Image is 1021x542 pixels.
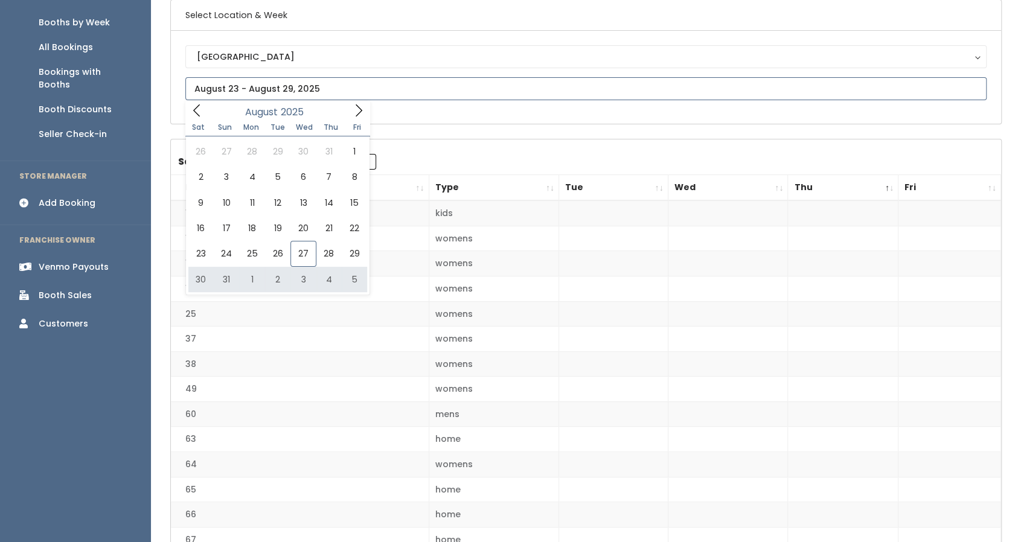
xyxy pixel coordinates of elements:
[214,267,239,292] span: August 31, 2025
[290,164,316,190] span: August 6, 2025
[342,139,367,164] span: August 1, 2025
[265,139,290,164] span: July 29, 2025
[214,215,239,241] span: August 17, 2025
[429,226,559,251] td: womens
[185,45,987,68] button: [GEOGRAPHIC_DATA]
[188,164,214,190] span: August 2, 2025
[290,215,316,241] span: August 20, 2025
[429,452,559,477] td: womens
[171,351,429,377] td: 38
[344,124,371,131] span: Fri
[264,124,291,131] span: Tue
[265,267,290,292] span: September 2, 2025
[197,50,975,63] div: [GEOGRAPHIC_DATA]
[171,226,429,251] td: 16
[429,301,559,327] td: womens
[188,190,214,215] span: August 9, 2025
[185,124,212,131] span: Sat
[290,241,316,266] span: August 27, 2025
[429,377,559,402] td: womens
[39,317,88,330] div: Customers
[239,139,264,164] span: July 28, 2025
[291,124,318,131] span: Wed
[342,215,367,241] span: August 22, 2025
[239,164,264,190] span: August 4, 2025
[211,124,238,131] span: Sun
[239,267,264,292] span: September 1, 2025
[265,215,290,241] span: August 19, 2025
[429,351,559,377] td: womens
[239,215,264,241] span: August 18, 2025
[668,175,788,201] th: Wed: activate to sort column ascending
[316,215,342,241] span: August 21, 2025
[265,190,290,215] span: August 12, 2025
[239,190,264,215] span: August 11, 2025
[290,267,316,292] span: September 3, 2025
[429,251,559,276] td: womens
[171,452,429,477] td: 64
[171,377,429,402] td: 49
[39,41,93,54] div: All Bookings
[898,175,1001,201] th: Fri: activate to sort column ascending
[178,154,376,170] label: Search:
[265,241,290,266] span: August 26, 2025
[342,164,367,190] span: August 8, 2025
[316,241,342,266] span: August 28, 2025
[429,175,559,201] th: Type: activate to sort column ascending
[171,427,429,452] td: 63
[429,477,559,502] td: home
[265,164,290,190] span: August 5, 2025
[214,190,239,215] span: August 10, 2025
[171,301,429,327] td: 25
[39,16,110,29] div: Booths by Week
[429,327,559,352] td: womens
[429,200,559,226] td: kids
[39,261,109,273] div: Venmo Payouts
[429,502,559,528] td: home
[185,77,987,100] input: August 23 - August 29, 2025
[171,276,429,302] td: 18
[788,175,898,201] th: Thu: activate to sort column descending
[39,197,95,209] div: Add Booking
[171,502,429,528] td: 66
[316,164,342,190] span: August 7, 2025
[429,401,559,427] td: mens
[188,267,214,292] span: August 30, 2025
[342,190,367,215] span: August 15, 2025
[39,128,107,141] div: Seller Check-in
[39,103,112,116] div: Booth Discounts
[316,190,342,215] span: August 14, 2025
[214,139,239,164] span: July 27, 2025
[188,139,214,164] span: July 26, 2025
[316,267,342,292] span: September 4, 2025
[290,139,316,164] span: July 30, 2025
[188,215,214,241] span: August 16, 2025
[238,124,264,131] span: Mon
[559,175,668,201] th: Tue: activate to sort column ascending
[171,200,429,226] td: 14
[171,175,429,201] th: Booth Number: activate to sort column ascending
[429,427,559,452] td: home
[278,104,314,120] input: Year
[316,139,342,164] span: July 31, 2025
[171,401,429,427] td: 60
[171,477,429,502] td: 65
[342,241,367,266] span: August 29, 2025
[245,107,278,117] span: August
[214,241,239,266] span: August 24, 2025
[214,164,239,190] span: August 3, 2025
[39,289,92,302] div: Booth Sales
[188,241,214,266] span: August 23, 2025
[239,241,264,266] span: August 25, 2025
[429,276,559,302] td: womens
[171,251,429,276] td: 17
[318,124,344,131] span: Thu
[171,327,429,352] td: 37
[290,190,316,215] span: August 13, 2025
[342,267,367,292] span: September 5, 2025
[39,66,132,91] div: Bookings with Booths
